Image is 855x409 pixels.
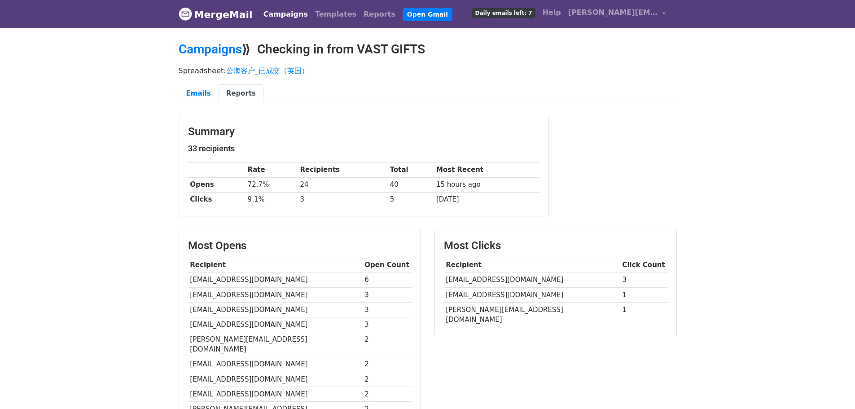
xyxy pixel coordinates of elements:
h5: 33 recipients [188,144,539,154]
a: Emails [179,84,219,103]
a: Reports [360,5,399,23]
p: Spreadsheet: [179,66,677,75]
td: [EMAIL_ADDRESS][DOMAIN_NAME] [188,287,363,302]
td: 72.7% [246,177,298,192]
td: 5 [388,192,434,207]
a: Open Gmail [403,8,452,21]
th: Open Count [363,258,412,273]
th: Rate [246,163,298,177]
td: [EMAIL_ADDRESS][DOMAIN_NAME] [188,317,363,332]
th: Recipients [298,163,388,177]
td: [EMAIL_ADDRESS][DOMAIN_NAME] [188,302,363,317]
span: Daily emails left: 7 [472,8,535,18]
td: 1 [620,287,667,302]
img: MergeMail logo [179,7,192,21]
td: 24 [298,177,388,192]
td: 3 [298,192,388,207]
td: [EMAIL_ADDRESS][DOMAIN_NAME] [188,273,363,287]
a: 公海客户_已成交（英国） [226,66,309,75]
td: [EMAIL_ADDRESS][DOMAIN_NAME] [188,357,363,372]
td: [EMAIL_ADDRESS][DOMAIN_NAME] [444,273,620,287]
td: 3 [363,317,412,332]
td: 2 [363,372,412,387]
td: 2 [363,332,412,357]
th: Opens [188,177,246,192]
td: 2 [363,387,412,401]
td: 1 [620,302,667,327]
th: Total [388,163,434,177]
h3: Most Opens [188,239,412,252]
a: Templates [311,5,360,23]
td: 3 [363,287,412,302]
th: Recipient [188,258,363,273]
td: 40 [388,177,434,192]
td: 3 [620,273,667,287]
a: [PERSON_NAME][EMAIL_ADDRESS][DOMAIN_NAME] [565,4,670,25]
h3: Most Clicks [444,239,667,252]
td: 2 [363,357,412,372]
th: Recipient [444,258,620,273]
td: [EMAIL_ADDRESS][DOMAIN_NAME] [444,287,620,302]
td: [EMAIL_ADDRESS][DOMAIN_NAME] [188,372,363,387]
td: 6 [363,273,412,287]
td: 3 [363,302,412,317]
td: [PERSON_NAME][EMAIL_ADDRESS][DOMAIN_NAME] [444,302,620,327]
a: Reports [219,84,263,103]
a: Campaigns [179,42,242,57]
span: [PERSON_NAME][EMAIL_ADDRESS][DOMAIN_NAME] [568,7,658,18]
td: 15 hours ago [434,177,539,192]
td: 9.1% [246,192,298,207]
h3: Summary [188,125,539,138]
h2: ⟫ Checking in from VAST GIFTS [179,42,677,57]
th: Most Recent [434,163,539,177]
a: Campaigns [260,5,311,23]
th: Click Count [620,258,667,273]
a: Daily emails left: 7 [469,4,539,22]
td: [PERSON_NAME][EMAIL_ADDRESS][DOMAIN_NAME] [188,332,363,357]
td: [DATE] [434,192,539,207]
th: Clicks [188,192,246,207]
a: Help [539,4,565,22]
td: [EMAIL_ADDRESS][DOMAIN_NAME] [188,387,363,401]
a: MergeMail [179,5,253,24]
